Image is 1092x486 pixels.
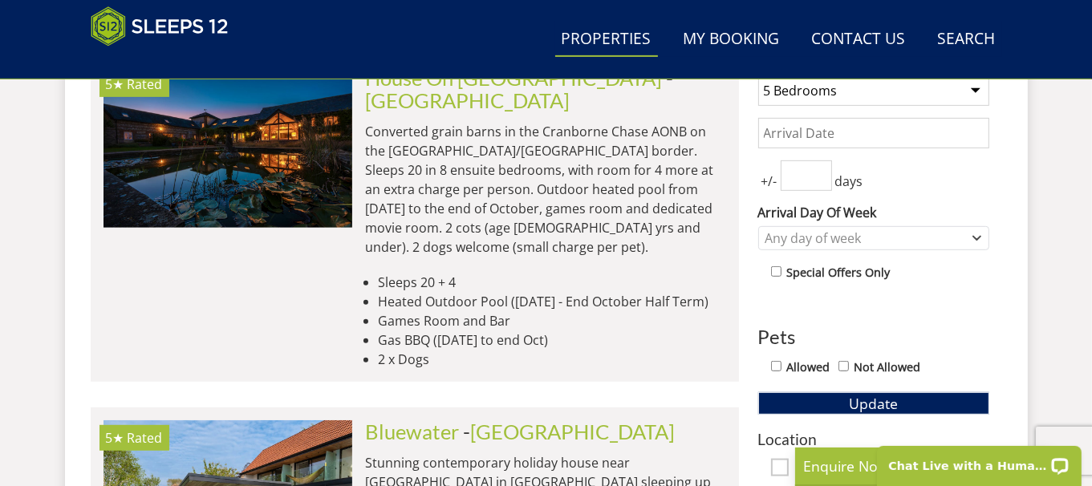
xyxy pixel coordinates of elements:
label: Arrival Day Of Week [758,203,989,222]
input: Arrival Date [758,118,989,148]
a: My Booking [677,22,786,58]
a: [GEOGRAPHIC_DATA] [365,88,570,112]
li: Sleeps 20 + 4 [378,273,726,292]
a: Bluewater [365,419,459,443]
iframe: LiveChat chat widget [867,435,1092,486]
a: [GEOGRAPHIC_DATA] [470,419,675,443]
a: Properties [555,22,658,58]
label: Not Allowed [855,358,921,376]
a: 5★ Rated [104,67,352,227]
span: - [463,419,675,443]
label: Special Offers Only [787,264,891,281]
iframe: Customer reviews powered by Trustpilot [83,56,251,70]
li: Gas BBQ ([DATE] to end Oct) [378,330,726,350]
h3: Location [758,431,989,448]
li: Games Room and Bar [378,311,726,330]
li: Heated Outdoor Pool ([DATE] - End October Half Term) [378,292,726,311]
span: Bluewater has a 5 star rating under the Quality in Tourism Scheme [106,429,124,447]
span: Rated [128,429,163,447]
div: Any day of week [761,229,969,247]
p: Enquire Now [803,456,1044,476]
label: Allowed [787,358,830,376]
button: Update [758,392,989,415]
img: house-on-the-hill-large-holiday-home-accommodation-wiltshire-sleeps-16.original.jpg [104,67,352,227]
span: Update [849,394,898,413]
div: Combobox [758,226,989,250]
li: 2 x Dogs [378,350,726,369]
img: Sleeps 12 [91,6,229,47]
span: - [365,66,673,112]
span: House On The Hill has a 5 star rating under the Quality in Tourism Scheme [106,75,124,93]
a: Contact Us [806,22,912,58]
h3: Pets [758,326,989,347]
span: +/- [758,172,781,191]
span: Rated [128,75,163,93]
a: Search [932,22,1002,58]
p: Converted grain barns in the Cranborne Chase AONB on the [GEOGRAPHIC_DATA]/[GEOGRAPHIC_DATA] bord... [365,122,726,257]
span: days [832,172,867,191]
